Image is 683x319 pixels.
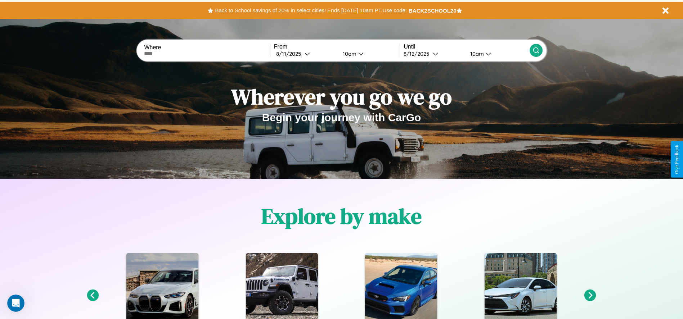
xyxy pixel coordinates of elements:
div: 8 / 12 / 2025 [404,50,433,57]
button: 8/11/2025 [274,50,337,58]
div: 10am [467,50,486,57]
div: 8 / 11 / 2025 [276,50,305,57]
iframe: Intercom live chat [7,295,24,312]
label: Where [144,44,270,51]
label: From [274,44,400,50]
div: Give Feedback [674,145,679,174]
button: Back to School savings of 20% in select cities! Ends [DATE] 10am PT.Use code: [213,5,408,15]
label: Until [404,44,529,50]
button: 10am [337,50,400,58]
b: BACK2SCHOOL20 [409,8,457,14]
button: 10am [464,50,530,58]
div: 10am [339,50,358,57]
h1: Explore by make [261,201,422,231]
